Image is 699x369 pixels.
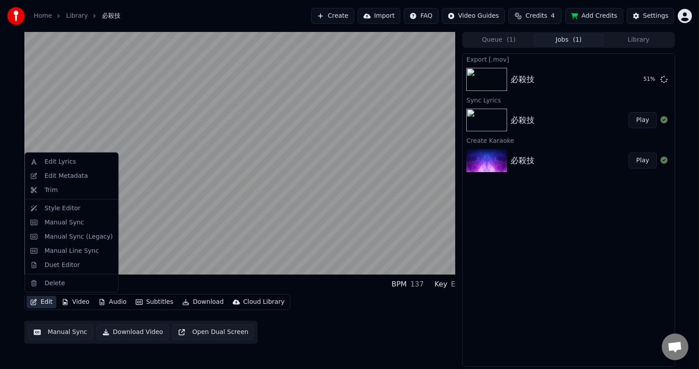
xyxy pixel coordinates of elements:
[629,112,656,128] button: Play
[463,135,674,145] div: Create Karaoke
[28,324,93,340] button: Manual Sync
[45,185,58,194] div: Trim
[66,12,88,20] a: Library
[179,296,227,308] button: Download
[7,7,25,25] img: youka
[644,76,657,83] div: 51 %
[511,154,535,167] div: 必殺技
[551,12,555,20] span: 4
[525,12,547,20] span: Credits
[95,296,130,308] button: Audio
[604,34,674,47] button: Library
[132,296,177,308] button: Subtitles
[45,260,80,269] div: Duet Editor
[643,12,668,20] div: Settings
[34,12,52,20] a: Home
[463,54,674,64] div: Export [.mov]
[45,204,81,212] div: Style Editor
[627,8,674,24] button: Settings
[511,73,535,86] div: 必殺技
[404,8,438,24] button: FAQ
[358,8,400,24] button: Import
[102,12,121,20] span: 必殺技
[58,296,93,308] button: Video
[662,334,688,360] div: Open chat
[27,296,56,308] button: Edit
[464,34,534,47] button: Queue
[172,324,254,340] button: Open Dual Screen
[463,94,674,105] div: Sync Lyrics
[311,8,354,24] button: Create
[511,114,535,126] div: 必殺技
[45,218,84,227] div: Manual Sync
[45,246,99,255] div: Manual Line Sync
[629,153,656,169] button: Play
[45,279,65,287] div: Delete
[565,8,623,24] button: Add Credits
[45,171,88,180] div: Edit Metadata
[243,298,285,306] div: Cloud Library
[508,8,562,24] button: Credits4
[451,279,455,290] div: E
[573,35,582,44] span: ( 1 )
[34,12,121,20] nav: breadcrumb
[507,35,515,44] span: ( 1 )
[45,232,113,241] div: Manual Sync (Legacy)
[391,279,406,290] div: BPM
[24,278,51,290] div: 必殺技
[442,8,505,24] button: Video Guides
[434,279,447,290] div: Key
[410,279,424,290] div: 137
[97,324,169,340] button: Download Video
[534,34,604,47] button: Jobs
[45,157,76,166] div: Edit Lyrics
